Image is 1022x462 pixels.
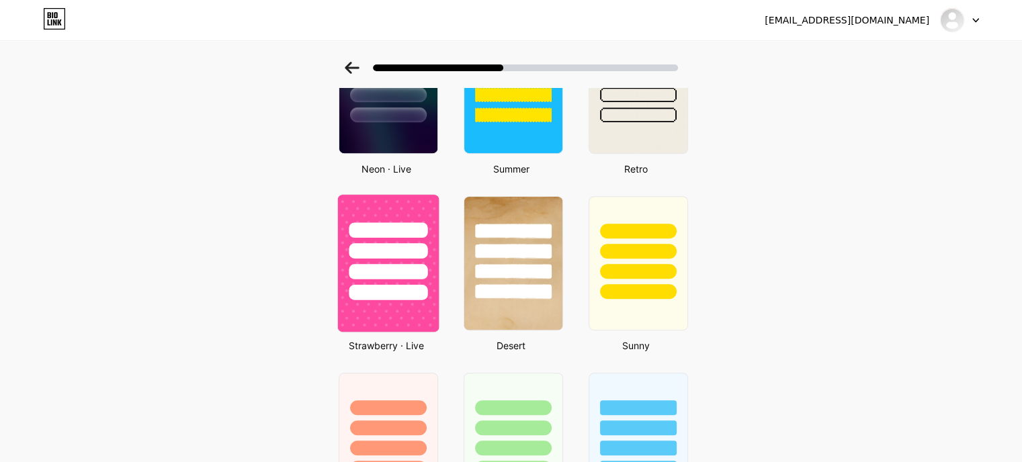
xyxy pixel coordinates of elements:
img: xxxszampanhub [939,7,965,33]
div: Sunny [585,338,688,353]
div: Retro [585,162,688,176]
div: Strawberry · Live [335,338,438,353]
div: [EMAIL_ADDRESS][DOMAIN_NAME] [765,13,929,28]
img: strawberry.png [337,195,438,332]
div: Desert [460,338,563,353]
div: Summer [460,162,563,176]
div: Neon · Live [335,162,438,176]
